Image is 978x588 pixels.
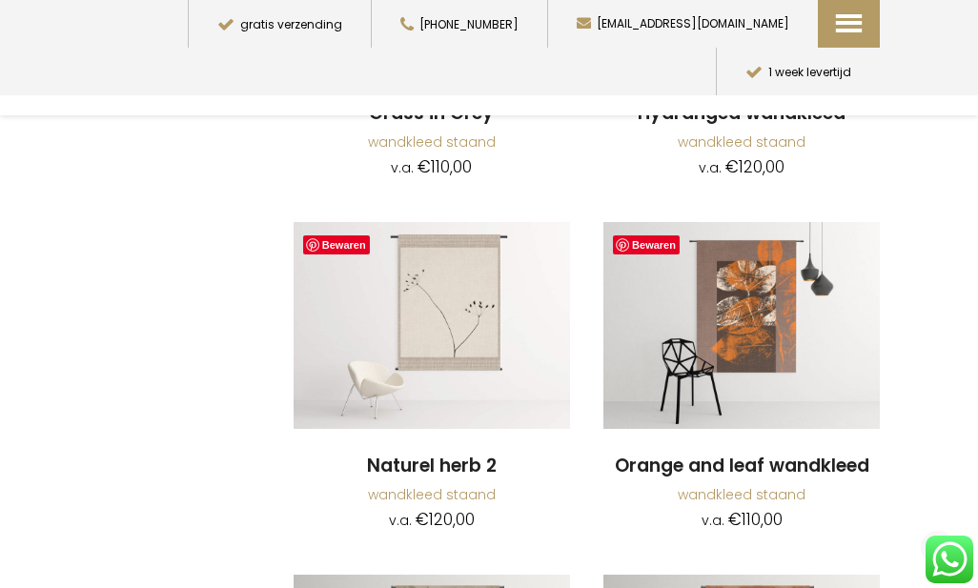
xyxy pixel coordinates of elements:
a: Naturel herb 2 [294,454,570,479]
button: 1 week levertijd [716,48,880,95]
span: v.a. [391,158,414,177]
span: € [725,155,739,178]
bdi: 110,00 [418,155,472,178]
span: € [416,508,429,531]
span: € [728,508,742,531]
span: v.a. [702,511,724,530]
a: Orange and leaf wandkleed [603,454,880,479]
bdi: 120,00 [725,155,784,178]
span: v.a. [389,511,412,530]
a: Bewaren [613,235,680,254]
bdi: 110,00 [728,508,783,531]
a: Naturel Herb 2 [294,222,570,433]
a: wandkleed staand [368,485,496,504]
a: wandkleed staand [368,132,496,152]
span: v.a. [699,158,722,177]
bdi: 120,00 [416,508,475,531]
img: Orange And Leaf Wandkleed [603,222,880,430]
img: Naturel Herb 2 [294,222,570,430]
a: wandkleed staand [678,132,805,152]
a: wandkleed staand [678,485,805,504]
a: Bewaren [303,235,370,254]
span: € [418,155,431,178]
